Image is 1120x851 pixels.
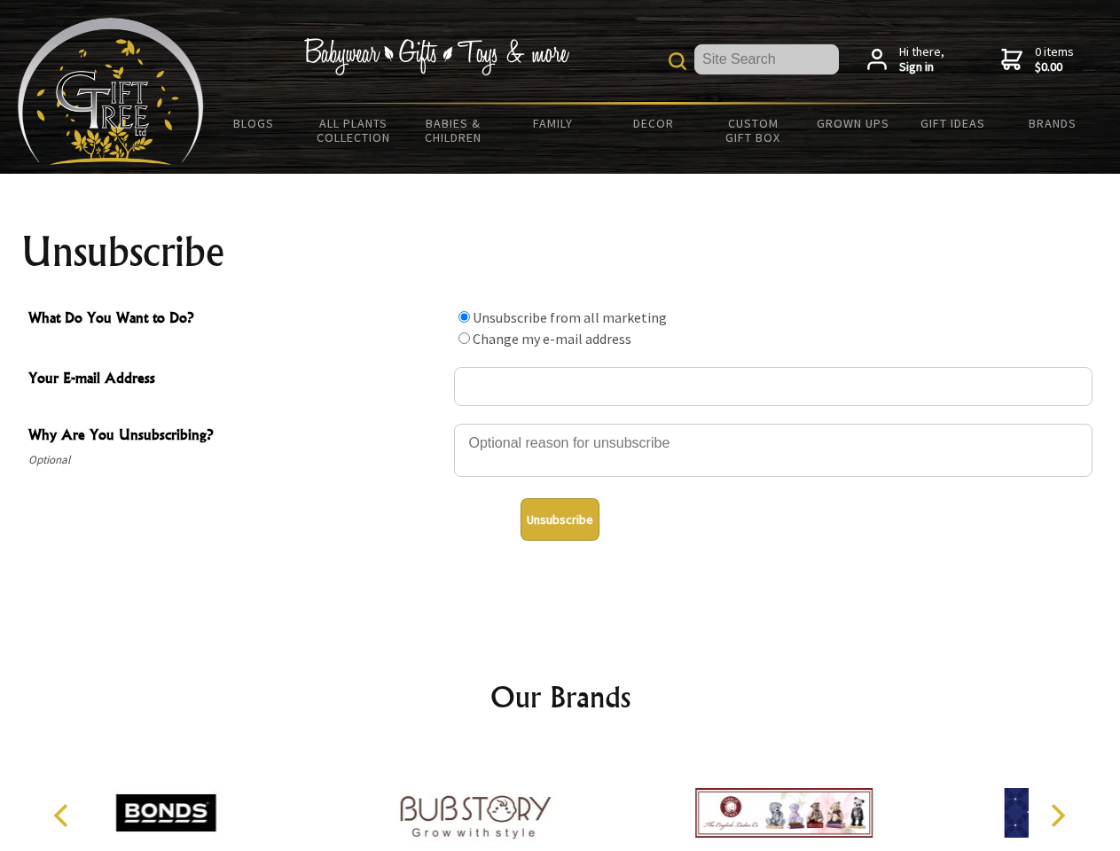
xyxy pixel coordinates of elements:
[21,230,1100,273] h1: Unsubscribe
[35,675,1085,718] h2: Our Brands
[454,367,1093,406] input: Your E-mail Address
[899,44,944,75] span: Hi there,
[28,449,445,471] span: Optional
[903,105,1003,142] a: Gift Ideas
[603,105,703,142] a: Decor
[204,105,304,142] a: BLOGS
[1038,796,1077,835] button: Next
[304,105,404,156] a: All Plants Collection
[473,308,667,326] label: Unsubscribe from all marketing
[28,367,445,393] span: Your E-mail Address
[454,424,1093,477] textarea: Why Are You Unsubscribing?
[803,105,903,142] a: Grown Ups
[1001,44,1074,75] a: 0 items$0.00
[703,105,803,156] a: Custom Gift Box
[458,311,470,323] input: What Do You Want to Do?
[303,38,569,75] img: Babywear - Gifts - Toys & more
[28,424,445,449] span: Why Are You Unsubscribing?
[694,44,839,74] input: Site Search
[1035,43,1074,75] span: 0 items
[44,796,83,835] button: Previous
[1035,59,1074,75] strong: $0.00
[521,498,599,541] button: Unsubscribe
[899,59,944,75] strong: Sign in
[458,332,470,344] input: What Do You Want to Do?
[504,105,604,142] a: Family
[867,44,944,75] a: Hi there,Sign in
[403,105,504,156] a: Babies & Children
[1003,105,1103,142] a: Brands
[28,307,445,332] span: What Do You Want to Do?
[473,330,631,347] label: Change my e-mail address
[669,52,686,70] img: product search
[18,18,204,165] img: Babyware - Gifts - Toys and more...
